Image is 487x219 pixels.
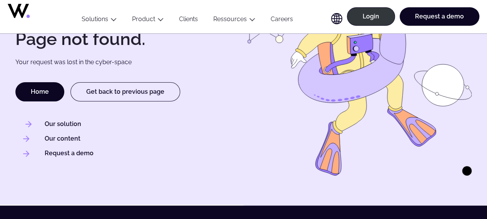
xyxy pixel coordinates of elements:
[132,15,155,23] a: Product
[171,15,206,26] a: Clients
[206,15,263,26] button: Ressources
[15,30,240,48] h1: Page not found.
[45,120,81,128] a: Our solution
[436,168,476,208] iframe: Chatbot
[124,15,171,26] button: Product
[15,58,217,66] p: Your request was lost in the cyber-space
[74,15,124,26] button: Solutions
[213,15,247,23] a: Ressources
[347,7,395,26] a: Login
[45,134,80,143] a: Our content
[263,15,301,26] a: Careers
[400,7,479,26] a: Request a demo
[70,82,180,101] a: Get back to previous page
[45,149,94,158] a: Request a demo
[15,82,64,101] a: Home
